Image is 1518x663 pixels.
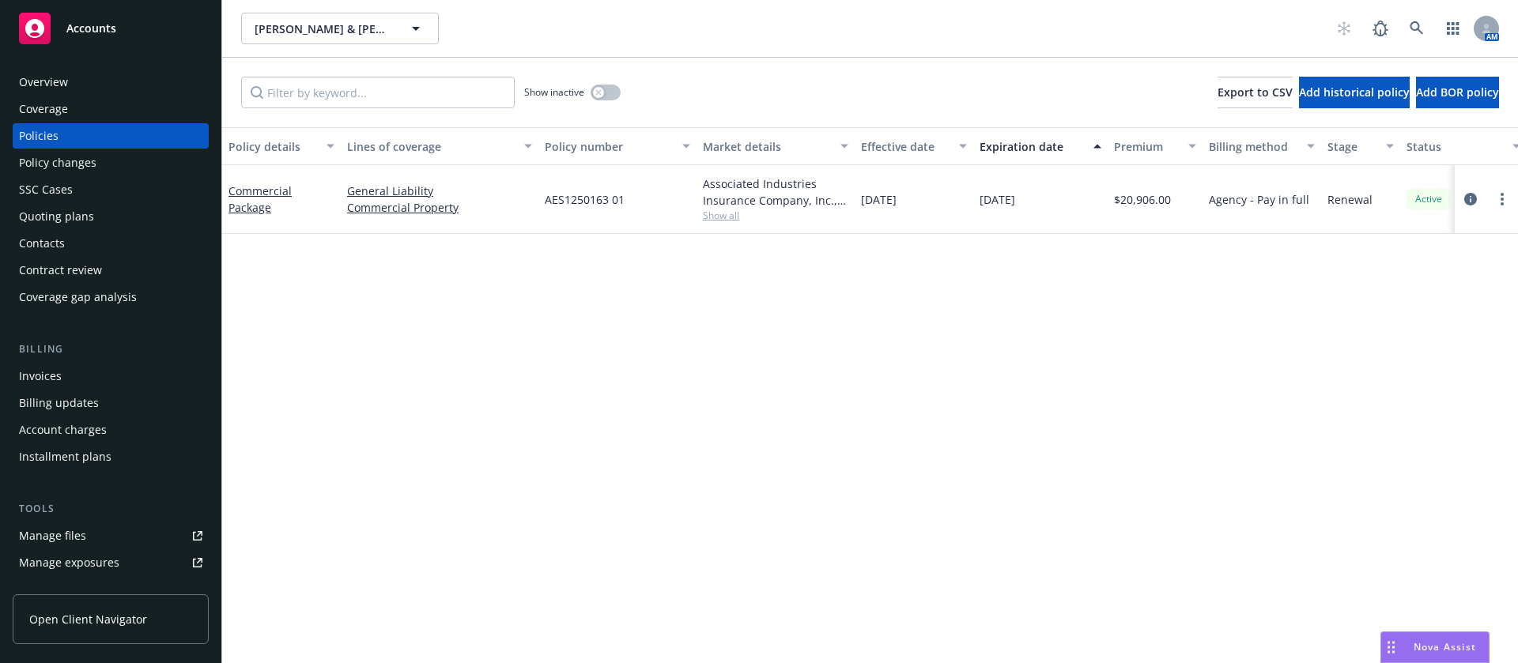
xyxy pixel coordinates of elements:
span: AES1250163 01 [545,191,625,208]
input: Filter by keyword... [241,77,515,108]
div: Coverage gap analysis [19,284,137,310]
div: Quoting plans [19,204,94,229]
div: Invoices [19,364,62,389]
a: Coverage gap analysis [13,284,209,310]
div: Status [1407,138,1503,155]
div: Billing method [1209,138,1297,155]
a: Manage files [13,523,209,548]
a: Manage exposures [13,550,209,575]
button: Stage [1321,127,1400,165]
a: Contacts [13,231,209,256]
div: SSC Cases [19,177,73,202]
button: Policy number [538,127,697,165]
div: Effective date [861,138,950,155]
a: Commercial Property [347,199,532,216]
div: Account charges [19,417,107,443]
div: Policy details [228,138,317,155]
a: more [1493,190,1512,209]
a: Manage certificates [13,577,209,602]
span: Show all [703,209,848,222]
div: Expiration date [980,138,1084,155]
button: [PERSON_NAME] & [PERSON_NAME] [241,13,439,44]
a: Installment plans [13,444,209,469]
div: Overview [19,70,68,95]
button: Lines of coverage [341,127,538,165]
button: Effective date [855,127,973,165]
span: Add historical policy [1299,85,1410,100]
button: Add historical policy [1299,77,1410,108]
div: Policy number [545,138,673,155]
div: Billing updates [19,390,99,416]
div: Lines of coverage [347,138,515,155]
button: Export to CSV [1218,77,1293,108]
button: Premium [1108,127,1203,165]
a: circleInformation [1461,190,1480,209]
a: Accounts [13,6,209,51]
div: Coverage [19,96,68,122]
button: Market details [697,127,855,165]
div: Manage exposures [19,550,119,575]
a: SSC Cases [13,177,209,202]
a: Account charges [13,417,209,443]
a: Search [1401,13,1433,44]
button: Billing method [1203,127,1321,165]
div: Contacts [19,231,65,256]
a: Invoices [13,364,209,389]
div: Installment plans [19,444,111,469]
span: $20,906.00 [1114,191,1171,208]
div: Billing [13,341,209,357]
span: Renewal [1327,191,1373,208]
div: Manage certificates [19,577,123,602]
span: Add BOR policy [1416,85,1499,100]
a: Contract review [13,258,209,283]
div: Stage [1327,138,1376,155]
div: Policies [19,123,59,149]
span: [PERSON_NAME] & [PERSON_NAME] [255,21,391,37]
span: Show inactive [524,85,584,99]
span: Accounts [66,22,116,35]
span: [DATE] [980,191,1015,208]
div: Premium [1114,138,1179,155]
div: Drag to move [1381,632,1401,662]
button: Add BOR policy [1416,77,1499,108]
a: General Liability [347,183,532,199]
a: Commercial Package [228,183,292,215]
a: Coverage [13,96,209,122]
button: Policy details [222,127,341,165]
a: Start snowing [1328,13,1360,44]
span: Open Client Navigator [29,611,147,627]
div: Associated Industries Insurance Company, Inc., AmTrust Financial Services, Amwins [703,175,848,209]
button: Nova Assist [1380,631,1490,663]
a: Billing updates [13,390,209,416]
div: Policy changes [19,150,96,175]
a: Policy changes [13,150,209,175]
span: Export to CSV [1218,85,1293,100]
a: Switch app [1437,13,1469,44]
div: Market details [703,138,831,155]
div: Tools [13,501,209,517]
span: Nova Assist [1414,640,1476,654]
a: Report a Bug [1365,13,1396,44]
a: Quoting plans [13,204,209,229]
span: Active [1413,192,1444,206]
a: Overview [13,70,209,95]
button: Expiration date [973,127,1108,165]
div: Manage files [19,523,86,548]
div: Contract review [19,258,102,283]
span: Agency - Pay in full [1209,191,1309,208]
a: Policies [13,123,209,149]
span: [DATE] [861,191,897,208]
